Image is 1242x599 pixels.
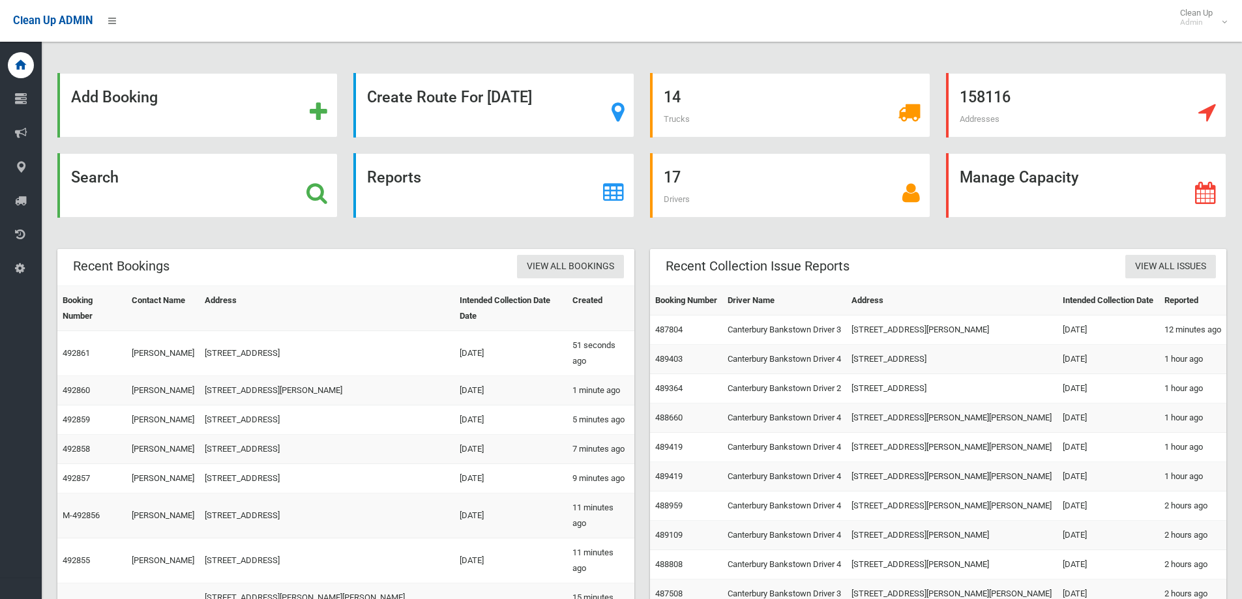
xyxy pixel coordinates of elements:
[1057,315,1159,345] td: [DATE]
[126,435,200,464] td: [PERSON_NAME]
[846,345,1057,374] td: [STREET_ADDRESS]
[1174,8,1226,27] span: Clean Up
[454,464,567,493] td: [DATE]
[63,385,90,395] a: 492860
[1159,521,1226,550] td: 2 hours ago
[722,403,847,433] td: Canterbury Bankstown Driver 4
[454,435,567,464] td: [DATE]
[722,550,847,579] td: Canterbury Bankstown Driver 4
[722,462,847,491] td: Canterbury Bankstown Driver 4
[1057,433,1159,462] td: [DATE]
[1159,491,1226,521] td: 2 hours ago
[722,433,847,462] td: Canterbury Bankstown Driver 4
[1159,315,1226,345] td: 12 minutes ago
[126,538,200,583] td: [PERSON_NAME]
[200,331,454,376] td: [STREET_ADDRESS]
[63,348,90,358] a: 492861
[846,491,1057,521] td: [STREET_ADDRESS][PERSON_NAME][PERSON_NAME]
[1159,433,1226,462] td: 1 hour ago
[650,153,930,218] a: 17 Drivers
[63,510,100,520] a: M-492856
[846,521,1057,550] td: [STREET_ADDRESS][PERSON_NAME]
[200,538,454,583] td: [STREET_ADDRESS]
[846,315,1057,345] td: [STREET_ADDRESS][PERSON_NAME]
[57,73,338,138] a: Add Booking
[1057,491,1159,521] td: [DATE]
[664,88,681,106] strong: 14
[722,315,847,345] td: Canterbury Bankstown Driver 3
[960,168,1078,186] strong: Manage Capacity
[1159,403,1226,433] td: 1 hour ago
[126,405,200,435] td: [PERSON_NAME]
[126,493,200,538] td: [PERSON_NAME]
[722,374,847,403] td: Canterbury Bankstown Driver 2
[655,559,683,569] a: 488808
[1159,550,1226,579] td: 2 hours ago
[846,462,1057,491] td: [STREET_ADDRESS][PERSON_NAME][PERSON_NAME]
[567,286,634,331] th: Created
[454,493,567,538] td: [DATE]
[722,286,847,315] th: Driver Name
[57,254,185,279] header: Recent Bookings
[200,376,454,405] td: [STREET_ADDRESS][PERSON_NAME]
[846,286,1057,315] th: Address
[567,435,634,464] td: 7 minutes ago
[655,530,683,540] a: 489109
[353,153,634,218] a: Reports
[722,521,847,550] td: Canterbury Bankstown Driver 4
[1057,374,1159,403] td: [DATE]
[664,168,681,186] strong: 17
[517,255,624,279] a: View All Bookings
[57,153,338,218] a: Search
[126,464,200,493] td: [PERSON_NAME]
[946,153,1226,218] a: Manage Capacity
[454,538,567,583] td: [DATE]
[454,286,567,331] th: Intended Collection Date Date
[655,354,683,364] a: 489403
[960,114,999,124] span: Addresses
[71,88,158,106] strong: Add Booking
[655,325,683,334] a: 487804
[1057,403,1159,433] td: [DATE]
[1057,345,1159,374] td: [DATE]
[63,444,90,454] a: 492858
[454,376,567,405] td: [DATE]
[655,383,683,393] a: 489364
[1057,286,1159,315] th: Intended Collection Date
[454,405,567,435] td: [DATE]
[200,493,454,538] td: [STREET_ADDRESS]
[567,405,634,435] td: 5 minutes ago
[722,491,847,521] td: Canterbury Bankstown Driver 4
[63,555,90,565] a: 492855
[846,403,1057,433] td: [STREET_ADDRESS][PERSON_NAME][PERSON_NAME]
[13,14,93,27] span: Clean Up ADMIN
[650,254,865,279] header: Recent Collection Issue Reports
[567,493,634,538] td: 11 minutes ago
[722,345,847,374] td: Canterbury Bankstown Driver 4
[71,168,119,186] strong: Search
[454,331,567,376] td: [DATE]
[1159,286,1226,315] th: Reported
[567,376,634,405] td: 1 minute ago
[655,471,683,481] a: 489419
[200,435,454,464] td: [STREET_ADDRESS]
[126,286,200,331] th: Contact Name
[367,168,421,186] strong: Reports
[846,374,1057,403] td: [STREET_ADDRESS]
[650,286,722,315] th: Booking Number
[567,331,634,376] td: 51 seconds ago
[846,550,1057,579] td: [STREET_ADDRESS][PERSON_NAME]
[63,473,90,483] a: 492857
[567,538,634,583] td: 11 minutes ago
[946,73,1226,138] a: 158116 Addresses
[200,464,454,493] td: [STREET_ADDRESS]
[1159,345,1226,374] td: 1 hour ago
[1125,255,1216,279] a: View All Issues
[1159,374,1226,403] td: 1 hour ago
[655,501,683,510] a: 488959
[846,433,1057,462] td: [STREET_ADDRESS][PERSON_NAME][PERSON_NAME]
[1057,462,1159,491] td: [DATE]
[1159,462,1226,491] td: 1 hour ago
[63,415,90,424] a: 492859
[200,405,454,435] td: [STREET_ADDRESS]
